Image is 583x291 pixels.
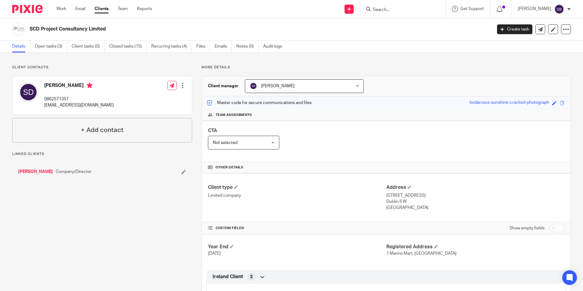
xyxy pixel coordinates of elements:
[216,113,252,117] span: Team assignments
[386,205,564,211] p: [GEOGRAPHIC_DATA]
[518,6,551,12] p: [PERSON_NAME]
[12,41,30,52] a: Details
[215,41,232,52] a: Emails
[151,41,192,52] a: Recurring tasks (4)
[261,84,295,88] span: [PERSON_NAME]
[213,141,238,145] span: Not selected
[35,41,67,52] a: Open tasks (3)
[554,4,564,14] img: svg%3E
[372,7,427,13] input: Search
[386,244,564,250] h4: Registered Address
[208,226,386,231] h4: CUSTOM FIELDS
[202,65,571,70] p: More details
[208,192,386,199] p: Limited company
[19,82,38,102] img: svg%3E
[208,251,221,256] span: [DATE]
[81,125,123,135] h4: + Add contact
[213,274,243,280] span: Ireland Client
[56,169,91,175] span: Company/Director
[208,244,386,250] h4: Year End
[72,41,105,52] a: Client tasks (0)
[386,184,564,191] h4: Address
[30,26,396,32] h2: SCD Project Consultancy Limited
[236,41,259,52] a: Notes (0)
[497,24,532,34] a: Create task
[109,41,147,52] a: Closed tasks (15)
[250,82,257,90] img: svg%3E
[208,128,217,133] span: CTA
[12,65,192,70] p: Client contacts
[386,192,564,199] p: [STREET_ADDRESS]
[460,7,484,11] span: Get Support
[118,6,128,12] a: Team
[386,199,564,205] p: Dublin 6 W
[44,102,114,108] p: [EMAIL_ADDRESS][DOMAIN_NAME]
[75,6,85,12] a: Email
[12,5,43,13] img: Pixie
[216,165,243,170] span: Other details
[44,82,114,90] h4: [PERSON_NAME]
[206,100,312,106] p: Master code for secure communications and files
[470,99,549,106] div: bodacious-sunshine-cracked-photograph
[510,225,545,231] label: Show empty fields
[196,41,210,52] a: Files
[12,152,192,156] p: Linked clients
[208,83,239,89] h3: Client manager
[87,82,93,88] i: Primary
[95,6,109,12] a: Clients
[56,6,66,12] a: Work
[386,251,456,256] span: 1 Marino Mart, [GEOGRAPHIC_DATA]
[18,169,53,175] a: [PERSON_NAME]
[44,96,114,102] p: 0862571357
[208,184,386,191] h4: Client type
[12,23,25,36] img: Logo.png
[137,6,152,12] a: Reports
[250,274,252,280] span: 3
[263,41,287,52] a: Audit logs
